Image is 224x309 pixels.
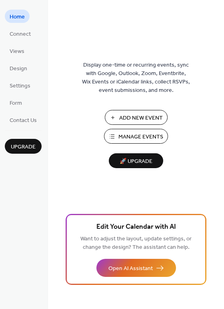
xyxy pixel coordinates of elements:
[118,133,163,141] span: Manage Events
[105,110,168,125] button: Add New Event
[10,99,22,108] span: Form
[96,222,176,233] span: Edit Your Calendar with AI
[10,116,37,125] span: Contact Us
[5,96,27,109] a: Form
[5,27,36,40] a: Connect
[5,61,32,75] a: Design
[11,143,36,151] span: Upgrade
[96,259,176,277] button: Open AI Assistant
[82,61,190,95] span: Display one-time or recurring events, sync with Google, Outlook, Zoom, Eventbrite, Wix Events or ...
[10,82,30,90] span: Settings
[104,129,168,144] button: Manage Events
[114,156,158,167] span: 🚀 Upgrade
[5,10,30,23] a: Home
[108,264,153,273] span: Open AI Assistant
[5,44,29,57] a: Views
[10,30,31,39] span: Connect
[5,113,42,126] a: Contact Us
[10,13,25,21] span: Home
[10,47,24,56] span: Views
[5,139,42,154] button: Upgrade
[5,79,35,92] a: Settings
[109,153,163,168] button: 🚀 Upgrade
[10,65,27,73] span: Design
[119,114,163,122] span: Add New Event
[80,234,192,253] span: Want to adjust the layout, update settings, or change the design? The assistant can help.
